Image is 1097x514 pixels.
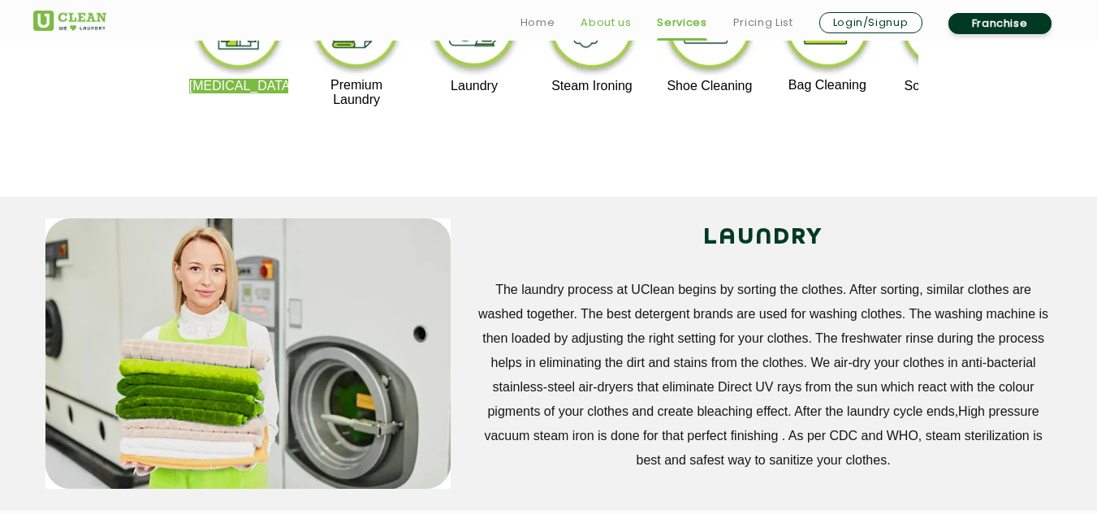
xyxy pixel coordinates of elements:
img: service_main_image_11zon.webp [45,218,451,489]
p: Premium Laundry [307,78,407,107]
a: Franchise [948,13,1052,34]
p: Shoe Cleaning [660,79,760,93]
p: The laundry process at UClean begins by sorting the clothes. After sorting, similar clothes are w... [475,278,1052,473]
p: Sofa Cleaning [895,79,995,93]
a: Services [657,13,706,32]
a: Home [520,13,555,32]
a: About us [581,13,631,32]
p: Steam Ironing [542,79,642,93]
p: Laundry [425,79,525,93]
a: Pricing List [733,13,793,32]
p: Bag Cleaning [778,78,878,93]
a: Login/Signup [819,12,922,33]
h2: LAUNDRY [475,218,1052,257]
img: UClean Laundry and Dry Cleaning [33,11,106,31]
p: [MEDICAL_DATA] [189,79,289,93]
